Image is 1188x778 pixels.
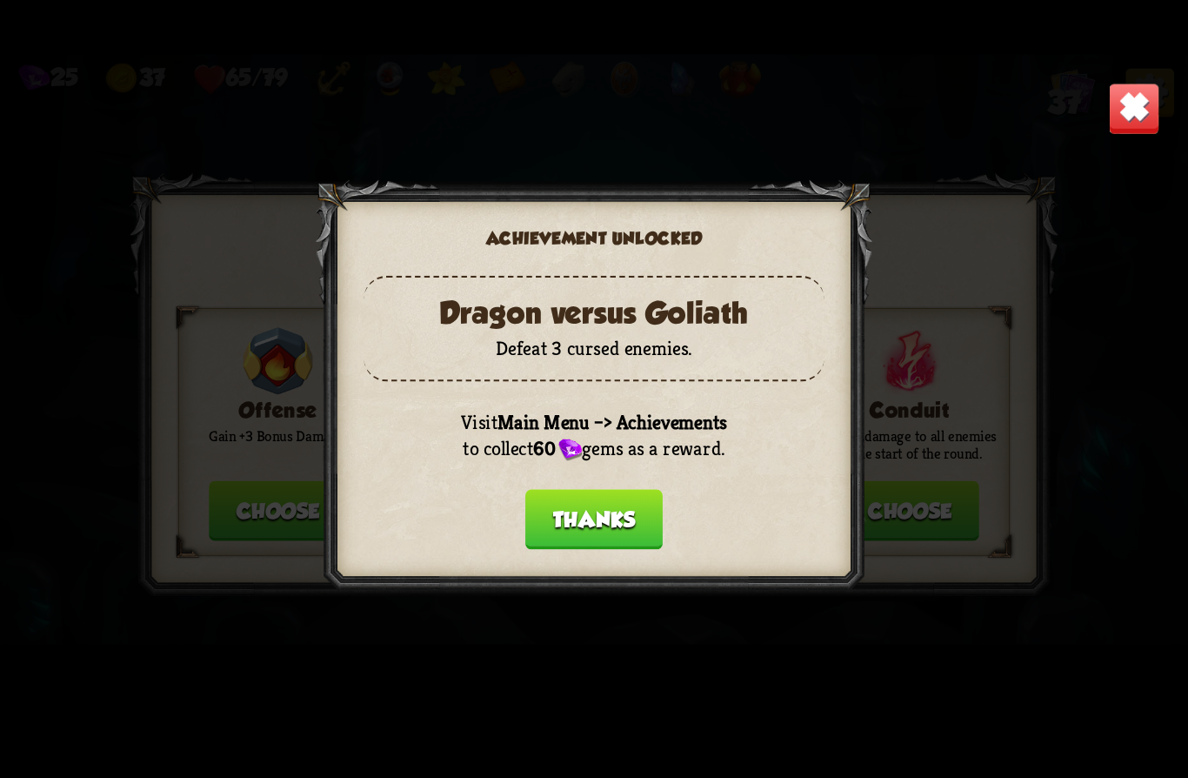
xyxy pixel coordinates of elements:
[497,411,727,435] b: Main Menu –> Achievements
[533,436,556,460] b: 60
[364,335,824,361] p: Defeat 3 cursed enemies.
[1108,83,1160,135] img: close-button.png
[364,409,824,461] p: Visit to collect gems as a reward.
[558,439,582,462] img: gem.png
[364,228,824,247] h3: Achievement unlocked
[364,296,824,330] h2: Dragon versus Goliath
[525,489,663,549] button: Thanks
